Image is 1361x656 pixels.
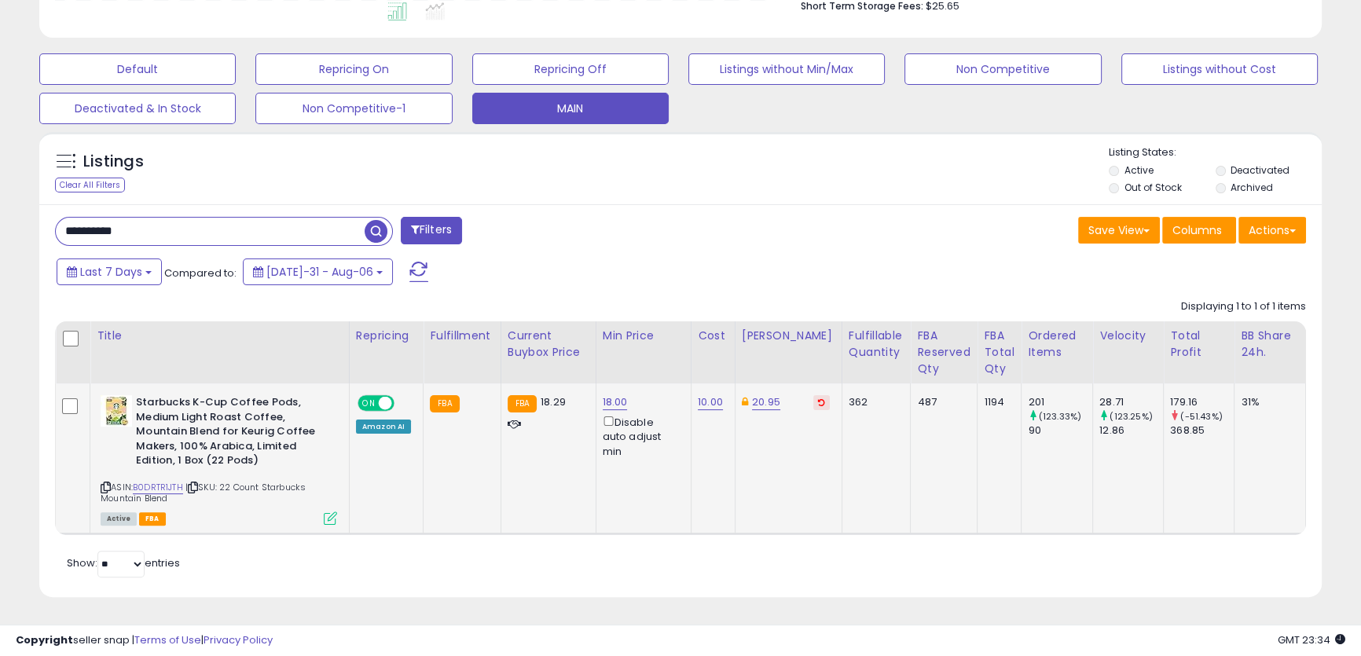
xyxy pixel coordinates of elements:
[1231,163,1289,177] label: Deactivated
[164,266,237,280] span: Compared to:
[67,555,180,570] span: Show: entries
[1039,410,1081,423] small: (123.33%)
[1231,181,1273,194] label: Archived
[917,395,965,409] div: 487
[16,632,73,647] strong: Copyright
[698,394,723,410] a: 10.00
[136,395,327,472] b: Starbucks K-Cup Coffee Pods, Medium Light Roast Coffee, Mountain Blend for Keurig Coffee Makers, ...
[1278,632,1345,647] span: 2025-08-14 23:34 GMT
[134,632,201,647] a: Terms of Use
[1109,145,1322,160] p: Listing States:
[139,512,166,526] span: FBA
[1099,328,1157,344] div: Velocity
[430,328,493,344] div: Fulfillment
[1170,395,1234,409] div: 179.16
[101,512,137,526] span: All listings currently available for purchase on Amazon
[603,328,684,344] div: Min Price
[204,632,273,647] a: Privacy Policy
[1170,423,1234,438] div: 368.85
[430,395,459,412] small: FBA
[984,328,1014,377] div: FBA Total Qty
[1241,328,1299,361] div: BB Share 24h.
[698,328,728,344] div: Cost
[1170,328,1227,361] div: Total Profit
[1099,395,1163,409] div: 28.71
[39,53,236,85] button: Default
[1181,299,1306,314] div: Displaying 1 to 1 of 1 items
[508,328,589,361] div: Current Buybox Price
[392,397,417,410] span: OFF
[1241,395,1293,409] div: 31%
[266,264,373,280] span: [DATE]-31 - Aug-06
[1180,410,1222,423] small: (-51.43%)
[1124,163,1153,177] label: Active
[917,328,970,377] div: FBA Reserved Qty
[97,328,343,344] div: Title
[984,395,1009,409] div: 1194
[359,397,379,410] span: ON
[603,413,679,459] div: Disable auto adjust min
[472,53,669,85] button: Repricing Off
[57,258,162,285] button: Last 7 Days
[401,217,462,244] button: Filters
[255,93,452,124] button: Non Competitive-1
[742,328,835,344] div: [PERSON_NAME]
[849,328,904,361] div: Fulfillable Quantity
[55,178,125,192] div: Clear All Filters
[1238,217,1306,244] button: Actions
[1172,222,1222,238] span: Columns
[1099,423,1163,438] div: 12.86
[356,420,411,434] div: Amazon AI
[356,328,416,344] div: Repricing
[1028,395,1092,409] div: 201
[80,264,142,280] span: Last 7 Days
[472,93,669,124] button: MAIN
[133,481,183,494] a: B0DRTR1JTH
[904,53,1101,85] button: Non Competitive
[849,395,899,409] div: 362
[1110,410,1152,423] small: (123.25%)
[101,395,132,427] img: 51CtvmbLaOL._SL40_.jpg
[752,394,780,410] a: 20.95
[101,481,306,504] span: | SKU: 22 Count Starbucks Mountain Blend
[1078,217,1160,244] button: Save View
[1028,328,1086,361] div: Ordered Items
[39,93,236,124] button: Deactivated & In Stock
[1124,181,1181,194] label: Out of Stock
[83,151,144,173] h5: Listings
[688,53,885,85] button: Listings without Min/Max
[243,258,393,285] button: [DATE]-31 - Aug-06
[101,395,337,523] div: ASIN:
[541,394,566,409] span: 18.29
[603,394,628,410] a: 18.00
[1162,217,1236,244] button: Columns
[255,53,452,85] button: Repricing On
[1028,423,1092,438] div: 90
[16,633,273,648] div: seller snap | |
[1121,53,1318,85] button: Listings without Cost
[508,395,537,412] small: FBA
